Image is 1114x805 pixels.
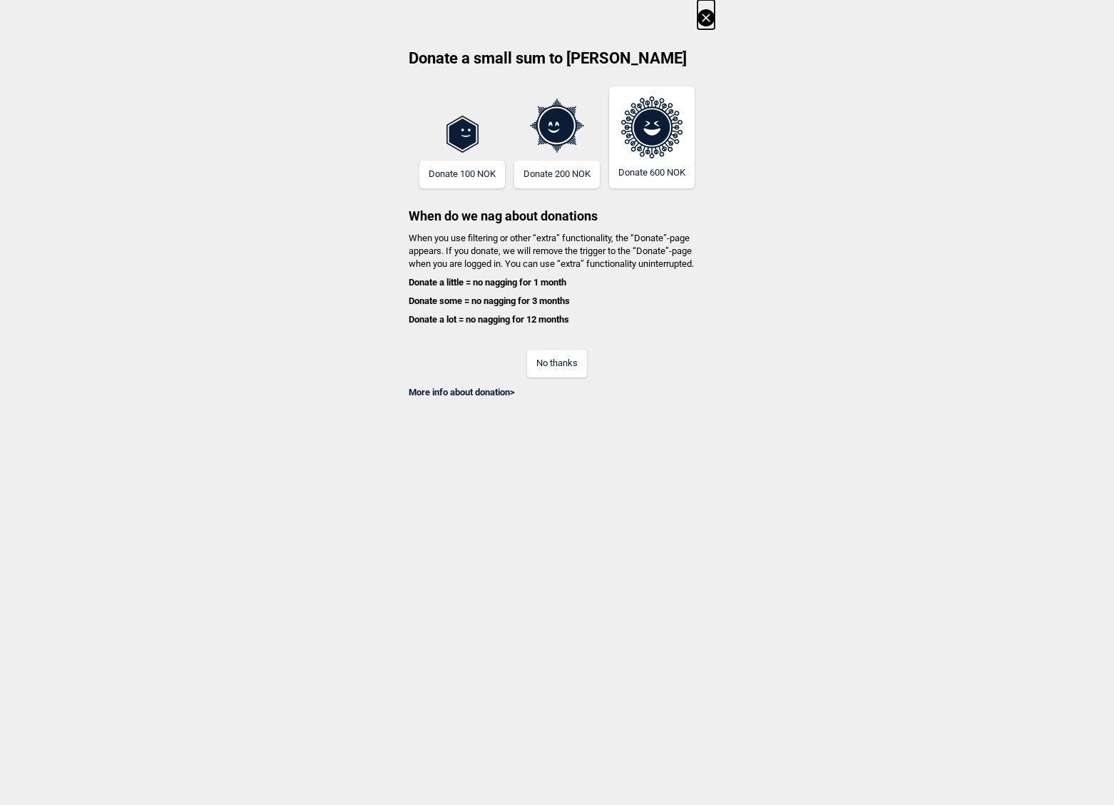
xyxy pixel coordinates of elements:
[419,161,505,188] button: Donate 100 NOK
[409,387,515,398] a: More info about donation>
[409,314,569,325] b: Donate a lot = no nagging for 12 months
[609,86,695,188] button: Donate 600 NOK
[399,48,715,79] h2: Donate a small sum to [PERSON_NAME]
[399,232,715,327] h4: When you use filtering or other “extra” functionality, the “Donate”-page appears. If you donate, ...
[409,277,566,288] b: Donate a little = no nagging for 1 month
[514,161,600,188] button: Donate 200 NOK
[409,295,570,306] b: Donate some = no nagging for 3 months
[399,188,715,225] h3: When do we nag about donations
[527,350,587,378] button: No thanks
